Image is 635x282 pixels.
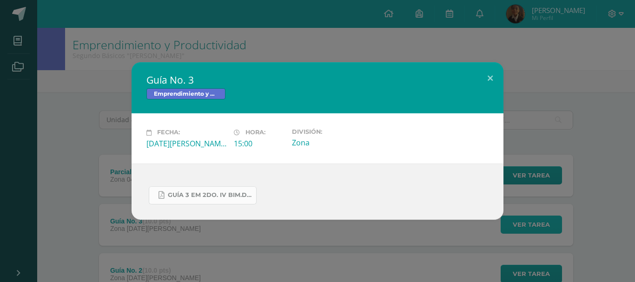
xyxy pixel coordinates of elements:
[292,138,372,148] div: Zona
[146,88,225,99] span: Emprendimiento y Productividad
[146,73,489,86] h2: Guía No. 3
[234,138,284,149] div: 15:00
[149,186,257,204] a: GUÍA 3 EM 2DO. IV BIM.docx.pdf
[245,129,265,136] span: Hora:
[477,62,503,94] button: Close (Esc)
[292,128,372,135] label: División:
[168,191,251,199] span: GUÍA 3 EM 2DO. IV BIM.docx.pdf
[146,138,226,149] div: [DATE][PERSON_NAME]
[157,129,180,136] span: Fecha:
